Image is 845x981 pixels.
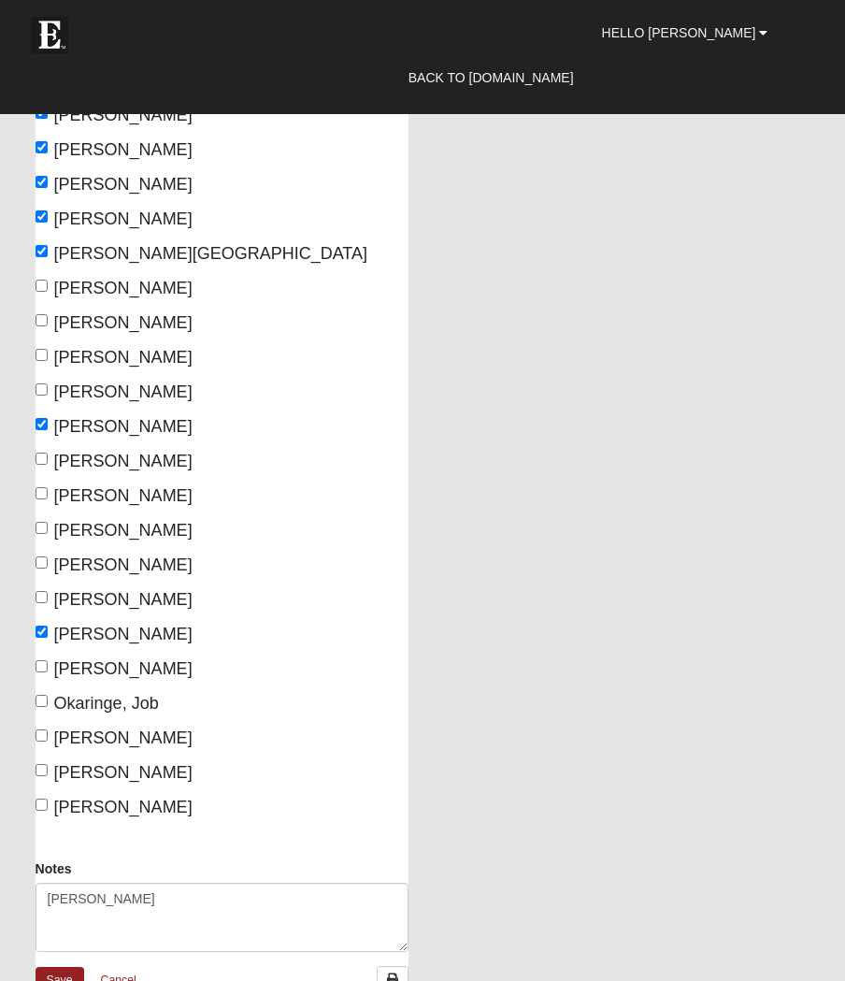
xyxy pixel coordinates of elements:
[36,729,48,742] input: [PERSON_NAME]
[36,383,48,396] input: [PERSON_NAME]
[36,764,48,776] input: [PERSON_NAME]
[36,245,48,257] input: [PERSON_NAME][GEOGRAPHIC_DATA]
[54,452,193,470] span: [PERSON_NAME]
[54,106,193,124] span: [PERSON_NAME]
[36,176,48,188] input: [PERSON_NAME]
[54,175,193,194] span: [PERSON_NAME]
[36,418,48,430] input: [PERSON_NAME]
[36,453,48,465] input: [PERSON_NAME]
[31,16,68,53] img: Eleven22 logo
[54,348,193,367] span: [PERSON_NAME]
[54,729,193,747] span: [PERSON_NAME]
[588,9,782,56] a: Hello [PERSON_NAME]
[54,279,193,297] span: [PERSON_NAME]
[54,694,159,713] span: Okaringe, Job
[36,210,48,223] input: [PERSON_NAME]
[54,140,193,159] span: [PERSON_NAME]
[54,798,193,816] span: [PERSON_NAME]
[36,141,48,153] input: [PERSON_NAME]
[54,244,367,263] span: [PERSON_NAME][GEOGRAPHIC_DATA]
[36,799,48,811] input: [PERSON_NAME]
[36,314,48,326] input: [PERSON_NAME]
[36,280,48,292] input: [PERSON_NAME]
[54,209,193,228] span: [PERSON_NAME]
[36,522,48,534] input: [PERSON_NAME]
[54,659,193,678] span: [PERSON_NAME]
[54,417,193,436] span: [PERSON_NAME]
[394,54,588,101] a: Back to [DOMAIN_NAME]
[36,695,48,707] input: Okaringe, Job
[36,591,48,603] input: [PERSON_NAME]
[36,349,48,361] input: [PERSON_NAME]
[54,763,193,782] span: [PERSON_NAME]
[36,626,48,638] input: [PERSON_NAME]
[54,625,193,643] span: [PERSON_NAME]
[54,382,193,401] span: [PERSON_NAME]
[54,521,193,540] span: [PERSON_NAME]
[602,25,756,40] span: Hello [PERSON_NAME]
[54,486,193,505] span: [PERSON_NAME]
[54,313,193,332] span: [PERSON_NAME]
[36,859,72,878] label: Notes
[54,590,193,609] span: [PERSON_NAME]
[36,487,48,499] input: [PERSON_NAME]
[54,555,193,574] span: [PERSON_NAME]
[36,556,48,569] input: [PERSON_NAME]
[36,660,48,672] input: [PERSON_NAME]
